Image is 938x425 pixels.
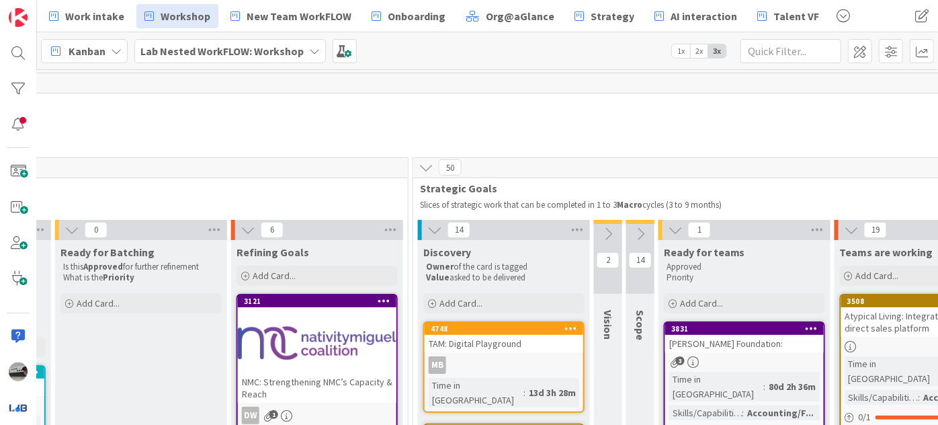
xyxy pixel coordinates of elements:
[676,356,685,365] span: 3
[63,262,219,272] p: Is this for further refinement
[617,199,642,210] strong: Macro
[864,222,887,238] span: 19
[773,8,819,24] span: Talent VF
[103,272,134,283] strong: Priority
[665,323,824,352] div: 3831[PERSON_NAME] Foundation:
[629,252,652,268] span: 14
[667,272,822,283] p: Priority
[744,405,818,420] div: Accounting/F...
[708,44,726,58] span: 3x
[364,4,454,28] a: Onboarding
[646,4,745,28] a: AI interaction
[423,245,471,259] span: Discovery
[247,8,351,24] span: New Team WorkFLOW
[425,335,583,352] div: TAM: Digital Playground
[9,398,28,417] img: avatar
[458,4,562,28] a: Org@aGlance
[77,297,120,309] span: Add Card...
[669,405,742,420] div: Skills/Capabilities
[242,407,259,424] div: DW
[261,222,284,238] span: 6
[136,4,218,28] a: Workshop
[840,245,933,259] span: Teams are working
[740,39,841,63] input: Quick Filter...
[431,324,583,334] div: 4748
[672,44,690,58] span: 1x
[65,8,124,24] span: Work intake
[667,262,822,272] p: Approved
[429,378,523,408] div: Time in [GEOGRAPHIC_DATA]
[69,43,105,59] span: Kanban
[597,252,620,268] span: 2
[525,385,579,400] div: 13d 3h 28m
[439,159,462,176] span: 50
[426,261,454,272] strong: Owner
[269,410,278,419] span: 1
[669,372,764,401] div: Time in [GEOGRAPHIC_DATA]
[671,324,824,334] div: 3831
[764,379,766,394] span: :
[671,8,737,24] span: AI interaction
[634,310,647,340] span: Scope
[566,4,642,28] a: Strategy
[919,390,921,405] span: :
[237,245,309,259] span: Refining Goals
[9,8,28,27] img: Visit kanbanzone.com
[688,222,711,238] span: 1
[60,245,155,259] span: Ready for Batching
[425,323,583,335] div: 4748
[742,405,744,420] span: :
[439,297,482,309] span: Add Card...
[425,356,583,374] div: MB
[845,390,919,405] div: Skills/Capabilities
[253,270,296,282] span: Add Card...
[41,4,132,28] a: Work intake
[856,270,899,282] span: Add Card...
[238,407,396,424] div: DW
[690,44,708,58] span: 2x
[859,410,871,424] span: 0 / 1
[83,261,123,272] strong: Approved
[426,262,582,272] p: of the card is tagged
[591,8,634,24] span: Strategy
[664,245,745,259] span: Ready for teams
[429,356,446,374] div: MB
[486,8,554,24] span: Org@aGlance
[85,222,108,238] span: 0
[425,323,583,352] div: 4748TAM: Digital Playground
[238,295,396,403] div: 3121NMC: Strengthening NMC’s Capacity & Reach
[222,4,359,28] a: New Team WorkFLOW
[238,373,396,403] div: NMC: Strengthening NMC’s Capacity & Reach
[426,272,450,283] strong: Value
[238,295,396,307] div: 3121
[9,362,28,381] img: jB
[140,44,304,58] b: Lab Nested WorkFLOW: Workshop
[63,272,219,283] p: What is the
[244,297,396,306] div: 3121
[426,272,582,283] p: asked to be delivered
[749,4,827,28] a: Talent VF
[665,335,824,352] div: [PERSON_NAME] Foundation:
[601,310,615,340] span: Vision
[161,8,210,24] span: Workshop
[388,8,445,24] span: Onboarding
[766,379,820,394] div: 80d 2h 36m
[680,297,723,309] span: Add Card...
[447,222,470,238] span: 14
[665,323,824,335] div: 3831
[523,385,525,400] span: :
